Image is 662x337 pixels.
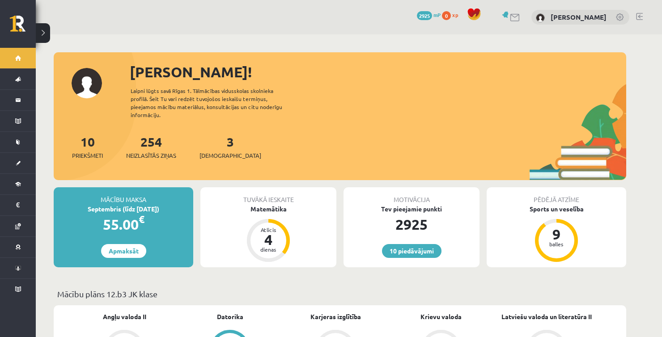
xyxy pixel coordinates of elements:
[417,11,432,20] span: 2925
[255,247,282,252] div: dienas
[57,288,623,300] p: Mācību plāns 12.b3 JK klase
[536,13,545,22] img: Veronika Peņkova
[131,87,298,119] div: Laipni lūgts savā Rīgas 1. Tālmācības vidusskolas skolnieka profilā. Šeit Tu vari redzēt tuvojošo...
[255,232,282,247] div: 4
[103,312,146,321] a: Angļu valoda II
[101,244,146,258] a: Apmaksāt
[126,134,176,160] a: 254Neizlasītās ziņas
[199,134,261,160] a: 3[DEMOGRAPHIC_DATA]
[199,151,261,160] span: [DEMOGRAPHIC_DATA]
[543,227,570,241] div: 9
[344,214,480,235] div: 2925
[126,151,176,160] span: Neizlasītās ziņas
[344,204,480,214] div: Tev pieejamie punkti
[200,204,336,263] a: Matemātika Atlicis 4 dienas
[501,312,592,321] a: Latviešu valoda un literatūra II
[72,134,103,160] a: 10Priekšmeti
[217,312,243,321] a: Datorika
[487,204,626,263] a: Sports un veselība 9 balles
[543,241,570,247] div: balles
[72,151,103,160] span: Priekšmeti
[487,187,626,204] div: Pēdējā atzīme
[487,204,626,214] div: Sports un veselība
[417,11,441,18] a: 2925 mP
[433,11,441,18] span: mP
[200,204,336,214] div: Matemātika
[551,13,607,21] a: [PERSON_NAME]
[452,11,458,18] span: xp
[344,187,480,204] div: Motivācija
[10,16,36,38] a: Rīgas 1. Tālmācības vidusskola
[382,244,441,258] a: 10 piedāvājumi
[54,204,193,214] div: Septembris (līdz [DATE])
[54,214,193,235] div: 55.00
[139,213,144,226] span: €
[54,187,193,204] div: Mācību maksa
[310,312,361,321] a: Karjeras izglītība
[442,11,451,20] span: 0
[130,61,626,83] div: [PERSON_NAME]!
[255,227,282,232] div: Atlicis
[442,11,463,18] a: 0 xp
[200,187,336,204] div: Tuvākā ieskaite
[420,312,462,321] a: Krievu valoda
